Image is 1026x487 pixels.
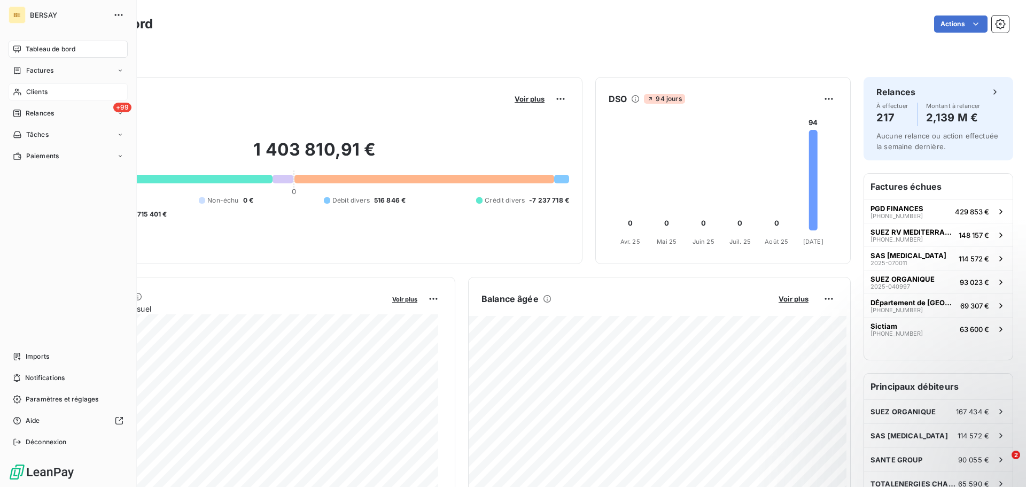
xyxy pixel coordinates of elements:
[113,103,131,112] span: +99
[9,6,26,24] div: BE
[864,174,1013,199] h6: Factures échues
[876,109,908,126] h4: 217
[870,260,907,266] span: 2025-070011
[9,412,128,429] a: Aide
[392,296,417,303] span: Voir plus
[25,373,65,383] span: Notifications
[26,66,53,75] span: Factures
[1012,451,1020,459] span: 2
[960,278,989,287] span: 93 023 €
[870,204,923,213] span: PGD FINANCES
[926,103,981,109] span: Montant à relancer
[26,87,48,97] span: Clients
[515,95,545,103] span: Voir plus
[389,294,421,304] button: Voir plus
[870,455,923,464] span: SANTE GROUP
[779,295,809,303] span: Voir plus
[876,86,915,98] h6: Relances
[26,44,75,54] span: Tableau de bord
[864,293,1013,317] button: DÉpartement de [GEOGRAPHIC_DATA][PHONE_NUMBER]69 307 €
[870,322,897,330] span: Sictiam
[870,251,946,260] span: SAS [MEDICAL_DATA]
[26,352,49,361] span: Imports
[26,437,67,447] span: Déconnexion
[990,451,1015,476] iframe: Intercom live chat
[729,238,751,245] tspan: Juil. 25
[485,196,525,205] span: Crédit divers
[870,213,923,219] span: [PHONE_NUMBER]
[960,325,989,334] span: 63 600 €
[30,11,107,19] span: BERSAY
[26,109,54,118] span: Relances
[870,236,923,243] span: [PHONE_NUMBER]
[60,303,385,314] span: Chiffre d'affaires mensuel
[870,283,910,290] span: 2025-040997
[644,94,685,104] span: 94 jours
[332,196,370,205] span: Débit divers
[870,228,954,236] span: SUEZ RV MEDITERRANEE
[292,187,296,196] span: 0
[864,374,1013,399] h6: Principaux débiteurs
[9,463,75,481] img: Logo LeanPay
[26,151,59,161] span: Paiements
[529,196,569,205] span: -7 237 718 €
[620,238,640,245] tspan: Avr. 25
[26,416,40,426] span: Aide
[959,254,989,263] span: 114 572 €
[803,238,823,245] tspan: [DATE]
[765,238,788,245] tspan: Août 25
[864,270,1013,293] button: SUEZ ORGANIQUE2025-04099793 023 €
[26,130,49,140] span: Tâches
[374,196,406,205] span: 516 846 €
[693,238,714,245] tspan: Juin 25
[864,317,1013,341] button: Sictiam[PHONE_NUMBER]63 600 €
[870,275,935,283] span: SUEZ ORGANIQUE
[207,196,238,205] span: Non-échu
[864,199,1013,223] button: PGD FINANCES[PHONE_NUMBER]429 853 €
[926,109,981,126] h4: 2,139 M €
[609,92,627,105] h6: DSO
[134,210,167,219] span: -715 401 €
[870,298,956,307] span: DÉpartement de [GEOGRAPHIC_DATA]
[864,223,1013,246] button: SUEZ RV MEDITERRANEE[PHONE_NUMBER]148 157 €
[812,383,1026,458] iframe: Intercom notifications message
[958,455,989,464] span: 90 055 €
[870,330,923,337] span: [PHONE_NUMBER]
[876,103,908,109] span: À effectuer
[775,294,812,304] button: Voir plus
[243,196,253,205] span: 0 €
[511,94,548,104] button: Voir plus
[876,132,998,151] span: Aucune relance ou action effectuée la semaine dernière.
[960,302,989,310] span: 69 307 €
[657,238,677,245] tspan: Mai 25
[955,207,989,216] span: 429 853 €
[481,292,539,305] h6: Balance âgée
[864,246,1013,270] button: SAS [MEDICAL_DATA]2025-070011114 572 €
[934,16,988,33] button: Actions
[870,307,923,313] span: [PHONE_NUMBER]
[959,231,989,239] span: 148 157 €
[26,395,98,404] span: Paramètres et réglages
[60,139,569,171] h2: 1 403 810,91 €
